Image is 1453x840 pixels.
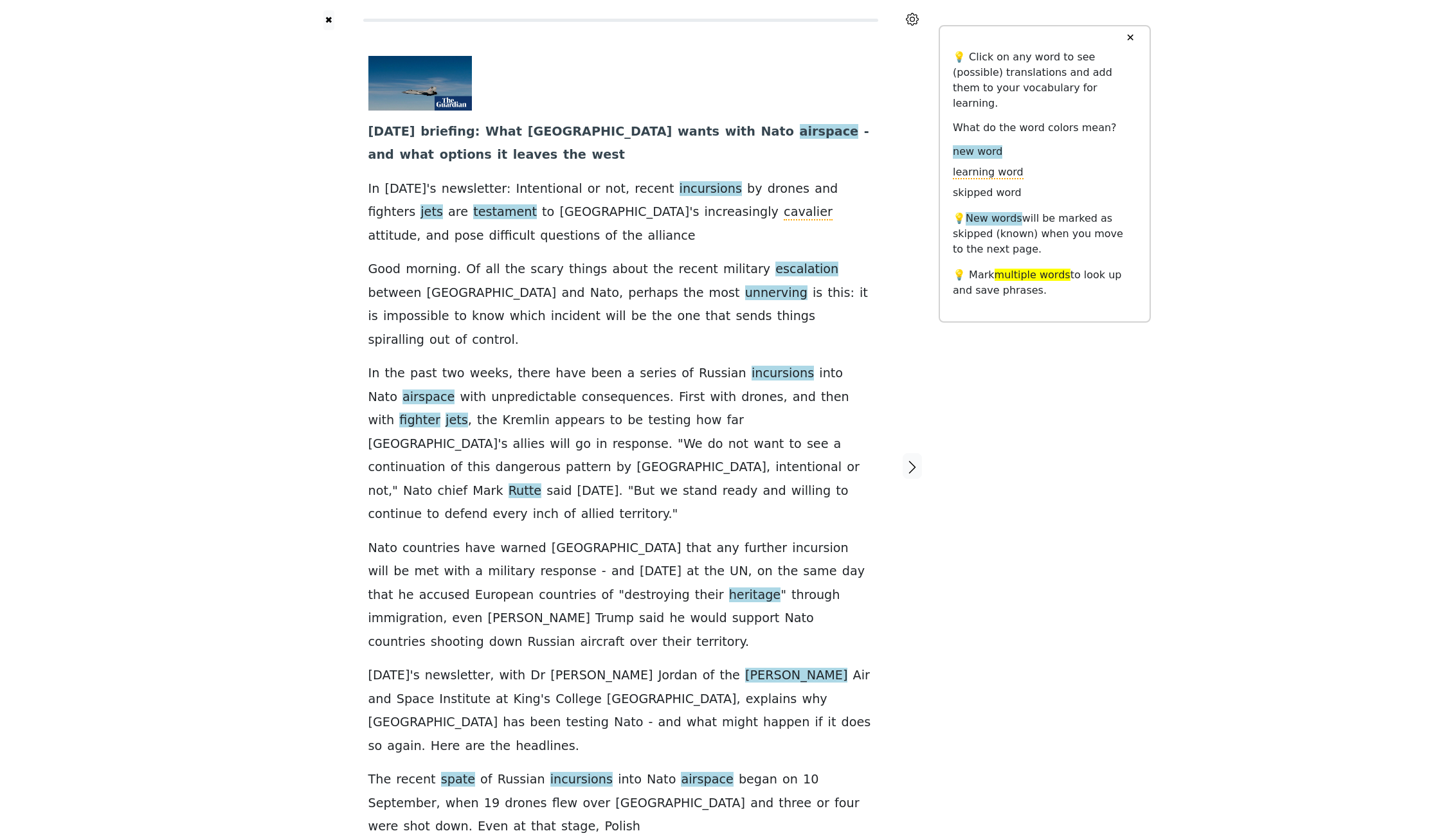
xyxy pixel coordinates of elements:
[425,668,491,684] span: newsletter
[488,611,590,627] span: [PERSON_NAME]
[485,262,500,278] span: all
[791,587,840,603] span: through
[754,436,784,452] span: want
[705,308,730,325] span: that
[590,285,619,301] span: Nato
[518,366,550,382] span: there
[687,715,717,731] span: what
[791,483,831,499] span: willing
[628,483,634,499] span: "
[530,262,564,278] span: scary
[384,366,405,382] span: the
[847,460,860,476] span: or
[662,634,691,650] span: their
[763,483,786,499] span: and
[550,668,653,684] span: [PERSON_NAME]
[400,147,435,163] span: what
[692,204,699,220] span: s
[440,147,492,163] span: options
[629,634,657,650] span: over
[669,436,672,452] span: .
[777,308,815,325] span: things
[451,460,463,476] span: of
[472,308,505,325] span: know
[465,738,485,755] span: are
[368,124,415,140] span: [DATE]
[399,413,440,429] span: fighter
[368,460,446,476] span: continuation
[761,124,794,140] span: Nato
[653,262,674,278] span: the
[836,483,848,499] span: to
[455,228,484,244] span: pose
[569,262,607,278] span: things
[602,564,606,580] span: -
[368,634,426,650] span: countries
[689,204,692,220] span: '
[509,366,512,382] span: ,
[775,460,842,476] span: intentional
[410,668,413,684] span: '
[635,181,674,197] span: recent
[510,308,546,325] span: which
[437,483,467,499] span: chief
[491,738,511,755] span: the
[402,541,460,557] span: countries
[745,285,808,301] span: unnerving
[746,692,797,708] span: explains
[403,483,432,499] span: Nato
[475,564,483,580] span: a
[455,332,467,348] span: of
[725,124,755,140] span: with
[696,413,722,429] span: how
[368,587,393,603] span: that
[368,181,380,197] span: In
[368,564,389,580] span: will
[429,332,449,348] span: out
[480,772,492,788] span: of
[745,634,749,650] span: .
[781,587,786,603] span: "
[613,436,669,452] span: response
[368,366,380,382] span: In
[402,389,455,406] span: airspace
[564,506,576,523] span: of
[455,308,467,325] span: to
[803,564,836,580] span: same
[420,204,443,220] span: jets
[563,147,586,163] span: the
[446,413,468,429] span: jets
[492,506,527,523] span: every
[606,308,626,325] span: will
[679,262,718,278] span: recent
[406,262,457,278] span: morning
[672,506,678,523] span: "
[368,541,397,557] span: Nato
[528,634,575,650] span: Russian
[681,366,694,382] span: of
[680,181,742,197] span: incursions
[699,366,746,382] span: Russian
[639,611,664,627] span: said
[368,308,378,325] span: is
[634,483,655,499] span: But
[555,413,605,429] span: appears
[442,366,465,382] span: two
[813,285,822,301] span: is
[485,124,522,140] span: What
[426,228,449,244] span: and
[591,366,622,382] span: been
[748,564,752,580] span: ,
[501,436,507,452] span: s
[619,285,623,301] span: ,
[498,436,501,452] span: '
[660,483,678,499] span: we
[618,587,624,603] span: "
[495,460,560,476] span: dangerous
[815,181,838,197] span: and
[475,124,480,140] span: :
[745,541,787,557] span: further
[575,436,591,452] span: go
[497,147,507,163] span: it
[368,262,401,278] span: Good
